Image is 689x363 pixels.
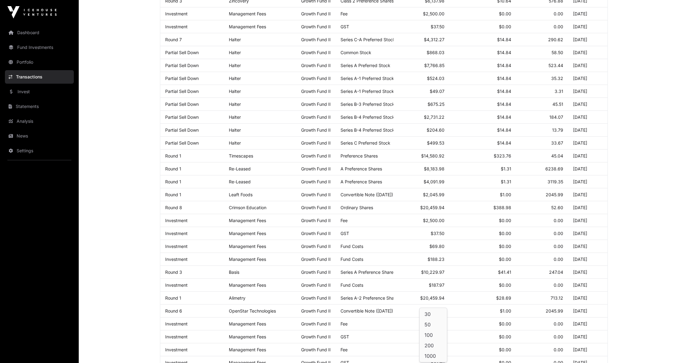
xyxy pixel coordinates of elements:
[7,6,57,18] img: Icehouse Ventures Logo
[229,321,291,326] p: Management Fees
[229,295,245,301] a: Alimetry
[393,292,449,305] td: $20,459.94
[5,114,74,128] a: Analysis
[496,295,511,301] span: $28.69
[393,175,449,188] td: $4,091.99
[497,76,511,81] span: $14.84
[341,257,363,262] span: Fund Costs
[165,89,199,94] a: Partial Sell Down
[551,295,563,301] span: 713.12
[548,37,563,42] span: 290.62
[229,205,266,210] a: Crimson Education
[554,218,563,223] span: 0.00
[393,279,449,292] td: $187.97
[568,72,607,85] td: [DATE]
[568,317,607,330] td: [DATE]
[568,7,607,20] td: [DATE]
[568,59,607,72] td: [DATE]
[554,334,563,339] span: 0.00
[229,102,241,107] a: Halter
[301,192,331,197] a: Growth Fund II
[301,153,331,158] a: Growth Fund II
[165,166,181,171] a: Round 1
[393,124,449,137] td: $204.60
[341,282,363,288] span: Fund Costs
[499,11,511,16] span: $0.00
[301,205,331,210] a: Growth Fund II
[568,111,607,124] td: [DATE]
[554,11,563,16] span: 0.00
[341,114,395,120] span: Series B-4 Preferred Stock
[568,124,607,137] td: [DATE]
[393,227,449,240] td: $37.50
[301,50,331,55] a: Growth Fund II
[301,347,331,352] a: Growth Fund II
[165,140,199,146] a: Partial Sell Down
[165,192,181,197] a: Round 1
[301,179,331,184] a: Growth Fund II
[301,102,331,107] a: Growth Fund II
[301,231,331,236] a: Growth Fund II
[301,244,331,249] a: Growth Fund II
[658,333,689,363] iframe: Chat Widget
[5,144,74,158] a: Settings
[229,37,241,42] a: Halter
[301,257,331,262] a: Growth Fund II
[165,153,181,158] a: Round 1
[5,85,74,98] a: Invest
[568,214,607,227] td: [DATE]
[421,330,446,340] li: 100
[341,76,394,81] span: Series A-1 Preferred Stock
[393,137,449,150] td: $499.53
[341,334,349,339] span: GST
[568,188,607,201] td: [DATE]
[393,343,449,356] td: $2,500.00
[568,279,607,292] td: [DATE]
[165,347,188,352] a: Investment
[393,33,449,46] td: $4,312.27
[341,231,349,236] span: GST
[229,231,291,236] p: Management Fees
[301,334,331,339] a: Growth Fund II
[229,218,291,223] p: Management Fees
[341,24,349,29] span: GST
[301,37,331,42] a: Growth Fund II
[165,308,182,313] a: Round 6
[568,305,607,317] td: [DATE]
[341,153,378,158] span: Preference Shares
[554,244,563,249] span: 0.00
[341,127,395,133] span: Series B-4 Preferred Stock
[421,351,446,361] li: 1000
[498,269,511,275] span: $41.41
[229,50,241,55] a: Halter
[165,24,188,29] a: Investment
[497,63,511,68] span: $14.84
[500,192,511,197] span: $1.00
[301,269,331,275] a: Growth Fund II
[568,253,607,266] td: [DATE]
[229,127,241,133] a: Halter
[229,89,241,94] a: Halter
[301,76,331,81] a: Growth Fund II
[424,343,434,348] span: 200
[500,308,511,313] span: $1.00
[421,341,446,350] li: 200
[301,166,331,171] a: Growth Fund II
[5,129,74,143] a: News
[165,218,188,223] a: Investment
[551,205,563,210] span: 52.60
[499,282,511,288] span: $0.00
[165,37,182,42] a: Round 7
[229,308,276,313] a: OpenStar Technologies
[497,50,511,55] span: $14.84
[393,20,449,33] td: $37.50
[229,179,251,184] a: Re-Leased
[501,179,511,184] span: $1.31
[341,192,393,197] span: Convertible Note ([DATE])
[301,11,331,16] a: Growth Fund II
[568,240,607,253] td: [DATE]
[551,153,563,158] span: 45.04
[393,59,449,72] td: $7,766.85
[341,295,400,301] span: Series A-2 Preference Shares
